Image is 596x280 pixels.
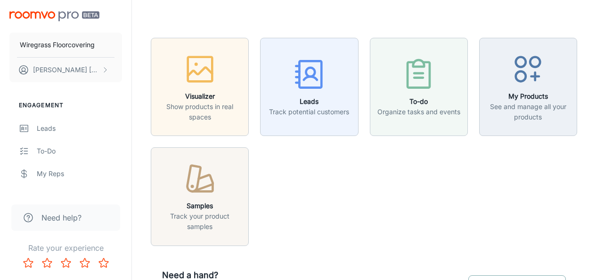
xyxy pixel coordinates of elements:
a: LeadsTrack potential customers [260,82,358,91]
p: Organize tasks and events [377,107,460,117]
h6: Visualizer [157,91,243,102]
h6: My Products [485,91,571,102]
p: Track your product samples [157,211,243,232]
h6: To-do [377,96,460,107]
button: My ProductsSee and manage all your products [479,38,577,136]
span: Need help? [41,212,82,223]
a: To-doOrganize tasks and events [370,82,468,91]
a: My ProductsSee and manage all your products [479,82,577,91]
button: Rate 5 star [94,254,113,272]
button: LeadsTrack potential customers [260,38,358,136]
p: Show products in real spaces [157,102,243,122]
p: Track potential customers [269,107,349,117]
p: Wiregrass Floorcovering [20,40,95,50]
div: Leads [37,123,122,134]
button: Rate 1 star [19,254,38,272]
h6: Leads [269,96,349,107]
p: [PERSON_NAME] [PERSON_NAME] [33,65,99,75]
button: To-doOrganize tasks and events [370,38,468,136]
img: Roomvo PRO Beta [9,11,99,21]
div: My Reps [37,169,122,179]
button: Rate 2 star [38,254,57,272]
button: Rate 4 star [75,254,94,272]
button: Wiregrass Floorcovering [9,33,122,57]
button: [PERSON_NAME] [PERSON_NAME] [9,58,122,82]
p: See and manage all your products [485,102,571,122]
a: SamplesTrack your product samples [151,191,249,201]
button: VisualizerShow products in real spaces [151,38,249,136]
button: SamplesTrack your product samples [151,147,249,246]
h6: Samples [157,201,243,211]
button: Rate 3 star [57,254,75,272]
p: Rate your experience [8,242,124,254]
div: To-do [37,146,122,156]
